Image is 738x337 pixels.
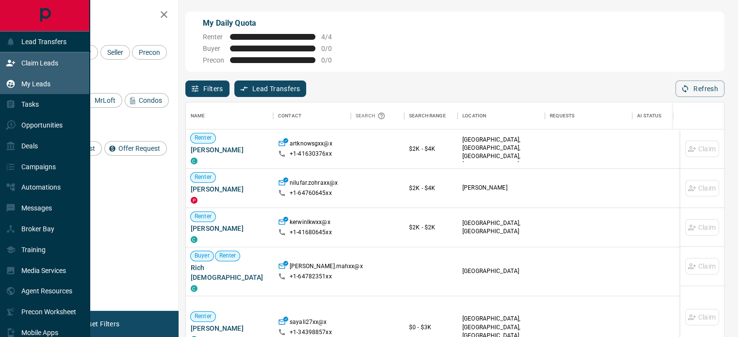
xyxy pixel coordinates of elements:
[462,267,540,275] p: [GEOGRAPHIC_DATA]
[191,263,268,282] span: Rich [DEMOGRAPHIC_DATA]
[290,189,332,197] p: +1- 64760645xx
[675,80,724,97] button: Refresh
[321,45,343,52] span: 0 / 0
[186,102,273,129] div: Name
[81,93,122,108] div: MrLoft
[191,312,215,321] span: Renter
[191,197,197,204] div: property.ca
[185,80,230,97] button: Filters
[135,48,164,56] span: Precon
[290,179,338,189] p: nilufar.zohraxx@x
[409,223,453,232] p: $2K - $2K
[135,96,165,104] span: Condos
[191,252,213,260] span: Buyer
[404,102,458,129] div: Search Range
[203,17,343,29] p: My Daily Quota
[104,48,127,56] span: Seller
[462,184,540,192] p: [PERSON_NAME]
[191,224,268,233] span: [PERSON_NAME]
[273,102,351,129] div: Contact
[203,45,224,52] span: Buyer
[462,102,486,129] div: Location
[321,56,343,64] span: 0 / 0
[409,184,453,193] p: $2K - $4K
[132,45,167,60] div: Precon
[74,316,126,332] button: Reset Filters
[215,252,240,260] span: Renter
[637,102,661,129] div: AI Status
[125,93,169,108] div: Condos
[462,136,540,177] p: [GEOGRAPHIC_DATA], [GEOGRAPHIC_DATA], [GEOGRAPHIC_DATA], [GEOGRAPHIC_DATA] | [GEOGRAPHIC_DATA]
[115,144,164,152] span: Offer Request
[203,56,224,64] span: Precon
[100,45,130,60] div: Seller
[290,228,332,237] p: +1- 41680645xx
[191,145,268,155] span: [PERSON_NAME]
[356,102,388,129] div: Search
[191,134,215,142] span: Renter
[191,285,197,292] div: condos.ca
[234,80,307,97] button: Lead Transfers
[91,96,119,104] span: MrLoft
[191,102,205,129] div: Name
[191,212,215,221] span: Renter
[191,173,215,181] span: Renter
[409,144,453,153] p: $2K - $4K
[290,318,327,328] p: sayali27xx@x
[191,236,197,243] div: condos.ca
[321,33,343,41] span: 4 / 4
[31,10,169,21] h2: Filters
[458,102,545,129] div: Location
[203,33,224,41] span: Renter
[191,158,197,164] div: condos.ca
[191,184,268,194] span: [PERSON_NAME]
[290,328,332,337] p: +1- 34398857xx
[290,150,332,158] p: +1- 41630376xx
[290,140,332,150] p: artknowsgxx@x
[409,102,446,129] div: Search Range
[104,141,167,156] div: Offer Request
[278,102,301,129] div: Contact
[545,102,632,129] div: Requests
[550,102,574,129] div: Requests
[191,323,268,333] span: [PERSON_NAME]
[290,273,332,281] p: +1- 64782351xx
[409,323,453,332] p: $0 - $3K
[290,262,363,273] p: [PERSON_NAME].mahxx@x
[462,219,540,236] p: [GEOGRAPHIC_DATA], [GEOGRAPHIC_DATA]
[290,218,330,228] p: kerwinlkwxx@x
